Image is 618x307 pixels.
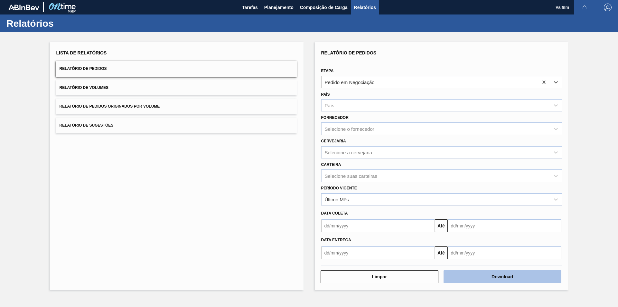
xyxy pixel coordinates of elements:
[56,99,297,114] button: Relatório de Pedidos Originados por Volume
[321,186,357,190] label: Período Vigente
[8,5,39,10] img: TNhmsLtSVTkK8tSr43FrP2fwEKptu5GPRR3wAAAABJRU5ErkJggg==
[325,173,377,178] div: Selecione suas carteiras
[325,126,374,132] div: Selecione o fornecedor
[321,246,435,259] input: dd/mm/yyyy
[300,4,348,11] span: Composição de Carga
[325,197,349,202] div: Último Mês
[448,219,561,232] input: dd/mm/yyyy
[325,149,372,155] div: Selecione a cervejaria
[325,79,375,85] div: Pedido em Negociação
[264,4,294,11] span: Planejamento
[321,92,330,97] label: País
[60,85,108,90] span: Relatório de Volumes
[321,69,334,73] label: Etapa
[321,238,351,242] span: Data entrega
[321,211,348,216] span: Data coleta
[321,50,377,55] span: Relatório de Pedidos
[435,219,448,232] button: Até
[321,219,435,232] input: dd/mm/yyyy
[60,123,114,128] span: Relatório de Sugestões
[448,246,561,259] input: dd/mm/yyyy
[321,139,346,143] label: Cervejaria
[354,4,376,11] span: Relatórios
[60,104,160,109] span: Relatório de Pedidos Originados por Volume
[60,66,107,71] span: Relatório de Pedidos
[56,118,297,133] button: Relatório de Sugestões
[604,4,612,11] img: Logout
[444,270,561,283] button: Download
[325,103,334,108] div: País
[574,3,595,12] button: Notificações
[321,115,349,120] label: Fornecedor
[56,50,107,55] span: Lista de Relatórios
[242,4,258,11] span: Tarefas
[56,61,297,77] button: Relatório de Pedidos
[321,270,438,283] button: Limpar
[6,20,121,27] h1: Relatórios
[56,80,297,96] button: Relatório de Volumes
[435,246,448,259] button: Até
[321,162,341,167] label: Carteira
